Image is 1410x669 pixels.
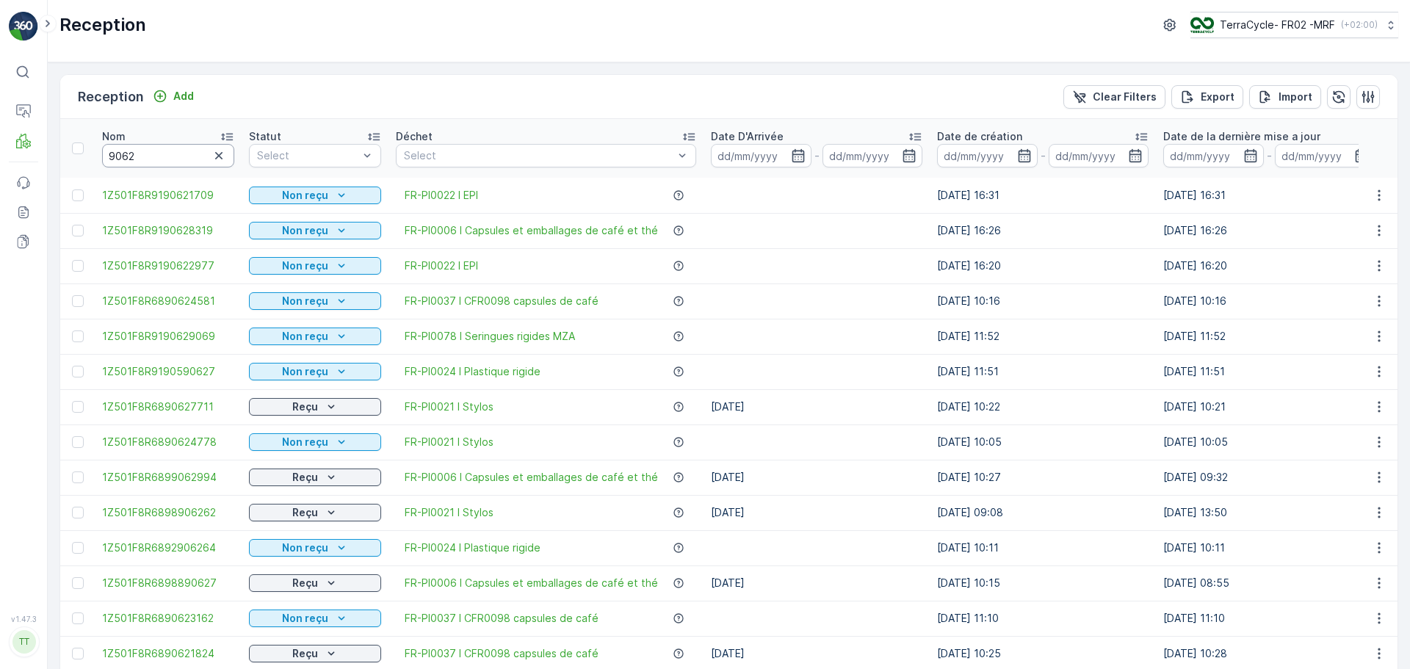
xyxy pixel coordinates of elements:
p: [DOMAIN_NAME] [46,634,131,649]
p: Export [1201,90,1234,104]
p: Non reçu [282,223,328,238]
div: TT [12,630,36,654]
p: Non reçu [282,329,328,344]
a: 1Z501F8R6898890627 [102,576,234,590]
td: [DATE] [704,460,930,495]
td: [DATE] [704,495,930,530]
td: [DATE] 11:52 [1156,319,1382,354]
p: - [814,147,820,164]
a: FR-PI0037 I CFR0098 capsules de café [405,294,599,308]
p: - [1267,147,1272,164]
a: FR-PI0024 I Plastique rigide [405,540,540,555]
span: FR-PI0021 I Stylos [405,399,493,414]
td: [DATE] 10:11 [1156,530,1382,565]
button: TT [9,626,38,657]
div: Toggle Row Selected [72,225,84,236]
input: dd/mm/yyyy [711,144,811,167]
span: FR-PI0006 I Capsules et emballages de café et thé [405,470,658,485]
td: [DATE] 10:15 [930,565,1156,601]
a: FR-PI0006 I Capsules et emballages de café et thé [405,223,658,238]
td: [DATE] 10:16 [1156,283,1382,319]
td: [DATE] 10:27 [930,460,1156,495]
p: Reception [59,13,146,37]
a: 1Z501F8R9190628319 [102,223,234,238]
a: FR-PI0021 I Stylos [405,505,493,520]
button: Add [147,87,200,105]
a: 1Z501F8R9190590627 [102,364,234,379]
td: [DATE] 16:20 [930,248,1156,283]
p: Reçu [292,505,318,520]
button: Non reçu [249,328,381,345]
button: Export [1171,85,1243,109]
button: Reçu [249,504,381,521]
td: [DATE] 10:21 [1156,389,1382,424]
td: [DATE] 10:05 [1156,424,1382,460]
a: FR-PI0037 I CFR0098 capsules de café [405,646,599,661]
a: FR-PI0022 I EPI [405,188,478,203]
p: Non reçu [282,435,328,449]
span: 1Z501F8R6890627711 [102,399,234,414]
a: 1Z501F8R6899062994 [102,470,234,485]
a: FR-PI0021 I Stylos [405,435,493,449]
button: Reçu [249,574,381,592]
img: logo [9,12,38,41]
div: Toggle Row Selected [72,401,84,413]
a: 1Z501F8R6890624581 [102,294,234,308]
p: ⌘B [34,66,48,78]
p: Import [1279,90,1312,104]
a: 1Z501F8R6890624778 [102,435,234,449]
p: Non reçu [282,364,328,379]
input: Search [102,144,234,167]
td: [DATE] 16:26 [930,213,1156,248]
td: [DATE] 10:22 [930,389,1156,424]
td: [DATE] 16:31 [930,178,1156,213]
td: [DATE] 16:31 [1156,178,1382,213]
div: Toggle Row Selected [72,330,84,342]
div: Toggle Row Selected [72,577,84,589]
button: Import [1249,85,1321,109]
td: [DATE] 16:20 [1156,248,1382,283]
button: Non reçu [249,222,381,239]
a: 1Z501F8R6892906264 [102,540,234,555]
button: Non reçu [249,610,381,627]
td: [DATE] 11:10 [930,601,1156,636]
div: Toggle Row Selected [72,295,84,307]
button: TerraCycle- FR02 -MRF(+02:00) [1190,12,1398,38]
button: Clear Filters [1063,85,1165,109]
a: 1Z501F8R6890623162 [102,611,234,626]
td: [DATE] 11:51 [1156,354,1382,389]
span: FR-PI0078 I Seringues rigides MZA [405,329,575,344]
a: FR-PI0037 I CFR0098 capsules de café [405,611,599,626]
td: [DATE] [704,565,930,601]
td: [DATE] [704,389,930,424]
div: Toggle Row Selected [72,260,84,272]
p: Reçu [292,399,318,414]
a: FR-PI0022 I EPI [405,258,478,273]
p: Non reçu [282,188,328,203]
p: Date de création [937,129,1022,144]
td: [DATE] 13:50 [1156,495,1382,530]
td: [DATE] 10:16 [930,283,1156,319]
div: Toggle Row Selected [72,471,84,483]
span: FR-PI0006 I Capsules et emballages de café et thé [405,576,658,590]
a: FR-PI0024 I Plastique rigide [405,364,540,379]
span: 1Z501F8R9190629069 [102,329,234,344]
span: 1Z501F8R9190622977 [102,258,234,273]
p: Reçu [292,646,318,661]
p: Non reçu [282,258,328,273]
p: Non reçu [282,294,328,308]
